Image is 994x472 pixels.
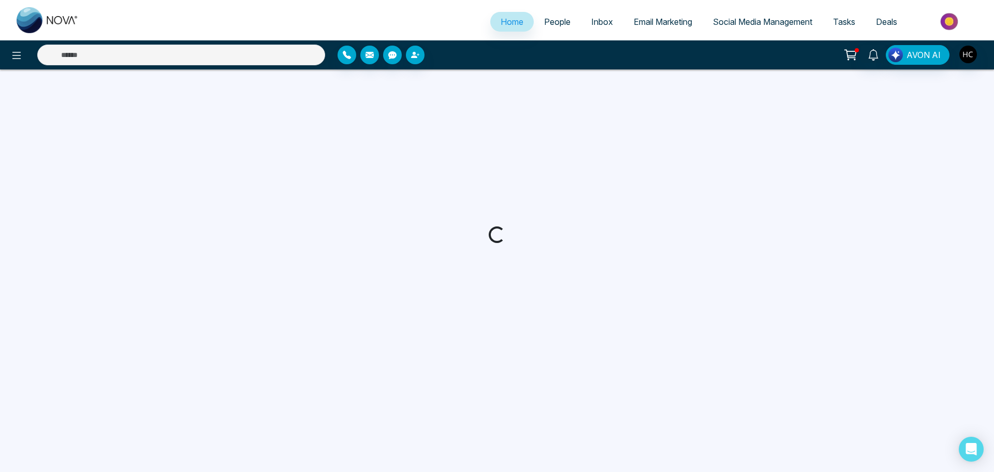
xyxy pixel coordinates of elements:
span: Deals [876,17,897,27]
img: Market-place.gif [913,10,988,33]
span: AVON AI [907,49,941,61]
a: Social Media Management [703,12,823,32]
span: Social Media Management [713,17,812,27]
a: Tasks [823,12,866,32]
span: People [544,17,571,27]
span: Email Marketing [634,17,692,27]
button: AVON AI [886,45,949,65]
span: Tasks [833,17,855,27]
a: Inbox [581,12,623,32]
img: User Avatar [959,46,977,63]
a: Home [490,12,534,32]
span: Inbox [591,17,613,27]
a: People [534,12,581,32]
img: Nova CRM Logo [17,7,79,33]
span: Home [501,17,523,27]
a: Email Marketing [623,12,703,32]
div: Open Intercom Messenger [959,437,984,462]
img: Lead Flow [888,48,903,62]
a: Deals [866,12,908,32]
